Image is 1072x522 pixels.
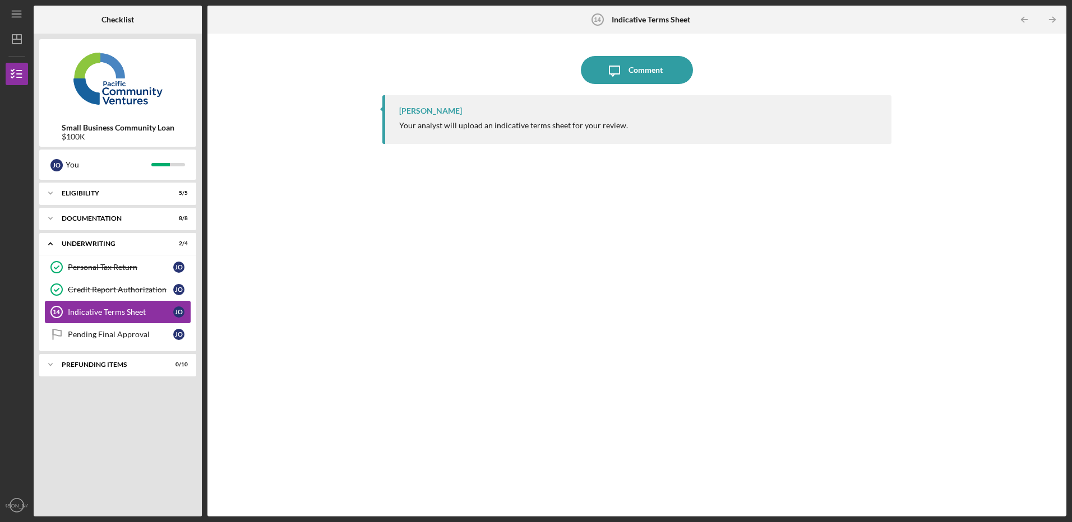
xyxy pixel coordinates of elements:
b: Checklist [101,15,134,24]
div: J O [173,329,184,340]
div: Prefunding Items [62,361,160,368]
img: Product logo [39,45,196,112]
a: Credit Report AuthorizationJO [45,278,191,301]
tspan: 14 [594,16,601,23]
div: 5 / 5 [168,190,188,197]
div: $100K [62,132,174,141]
tspan: 14 [53,309,60,315]
div: 8 / 8 [168,215,188,222]
div: J O [173,306,184,318]
a: Pending Final ApprovalJO [45,323,191,346]
div: Underwriting [62,240,160,247]
button: [PERSON_NAME] [6,494,28,516]
div: J O [173,262,184,273]
div: Credit Report Authorization [68,285,173,294]
div: 0 / 10 [168,361,188,368]
b: Indicative Terms Sheet [612,15,690,24]
div: J O [50,159,63,171]
a: 14Indicative Terms SheetJO [45,301,191,323]
div: Eligibility [62,190,160,197]
button: Comment [581,56,693,84]
div: Pending Final Approval [68,330,173,339]
div: J O [173,284,184,295]
div: Comment [629,56,663,84]
div: Indicative Terms Sheet [68,307,173,316]
a: Personal Tax ReturnJO [45,256,191,278]
div: You [66,155,151,174]
b: Small Business Community Loan [62,123,174,132]
div: Documentation [62,215,160,222]
div: [PERSON_NAME] [399,106,462,115]
div: 2 / 4 [168,240,188,247]
div: Your analyst will upload an indicative terms sheet for your review. [399,121,628,130]
div: Personal Tax Return [68,263,173,272]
